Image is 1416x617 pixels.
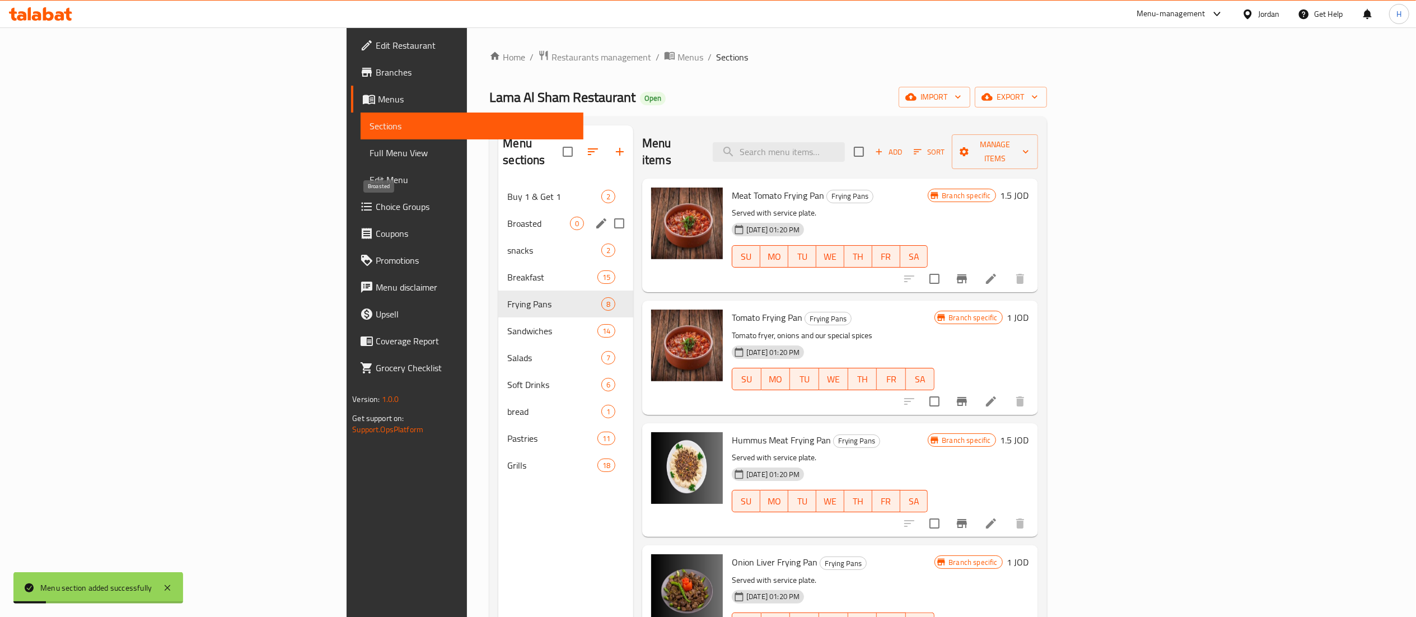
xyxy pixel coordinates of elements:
button: export [975,87,1047,107]
button: SA [906,368,935,390]
span: SU [737,249,756,265]
span: TH [849,493,868,510]
button: SU [732,245,760,268]
span: [DATE] 01:20 PM [742,469,804,480]
div: items [597,459,615,472]
div: Open [640,92,666,105]
button: TH [844,245,872,268]
a: Edit menu item [984,272,998,286]
img: Meat Tomato Frying Pan [651,188,723,259]
button: WE [816,490,844,512]
span: 6 [602,380,615,390]
a: Choice Groups [351,193,583,220]
button: Add section [606,138,633,165]
span: Sections [370,119,574,133]
span: Select to update [923,267,946,291]
a: Edit menu item [984,517,998,530]
span: FR [877,249,896,265]
span: Frying Pans [834,434,880,447]
div: Frying Pans [820,557,867,570]
button: TU [788,245,816,268]
span: 0 [571,218,583,229]
div: Frying Pans [805,312,852,325]
span: Soft Drinks [507,378,601,391]
div: Grills18 [498,452,633,479]
span: Sort [914,146,945,158]
span: TH [853,371,873,387]
button: Branch-specific-item [948,265,975,292]
p: Served with service plate. [732,573,934,587]
span: Meat Tomato Frying Pan [732,187,824,204]
span: Select all sections [556,140,580,163]
span: Manage items [961,138,1029,166]
span: Add [873,146,904,158]
div: items [601,190,615,203]
div: snacks2 [498,237,633,264]
button: delete [1007,510,1034,537]
li: / [656,50,660,64]
span: SU [737,371,757,387]
div: Frying Pans [507,297,601,311]
div: items [601,297,615,311]
span: TU [793,249,812,265]
a: Restaurants management [538,50,651,64]
span: Open [640,94,666,103]
button: SU [732,368,761,390]
span: Salads [507,351,601,364]
span: 1.0.0 [382,392,399,406]
span: Menus [677,50,703,64]
span: Menus [378,92,574,106]
nav: breadcrumb [489,50,1046,64]
span: Branch specific [944,557,1002,568]
h6: 1.5 JOD [1001,432,1029,448]
span: Hummus Meat Frying Pan [732,432,831,448]
button: Manage items [952,134,1038,169]
span: Branches [376,66,574,79]
span: SA [910,371,931,387]
span: Coupons [376,227,574,240]
span: Choice Groups [376,200,574,213]
button: SU [732,490,760,512]
a: Edit Menu [361,166,583,193]
button: FR [872,490,900,512]
a: Edit menu item [984,395,998,408]
div: Menu-management [1137,7,1205,21]
span: Frying Pans [820,557,866,570]
span: Full Menu View [370,146,574,160]
span: TH [849,249,868,265]
li: / [708,50,712,64]
button: TH [844,490,872,512]
a: Menus [664,50,703,64]
a: Support.OpsPlatform [352,422,423,437]
h2: Menu items [642,135,699,169]
span: Sections [716,50,748,64]
a: Sections [361,113,583,139]
span: Breakfast [507,270,597,284]
span: Restaurants management [552,50,651,64]
div: Breakfast15 [498,264,633,291]
div: Pastries [507,432,597,445]
button: WE [819,368,848,390]
div: bread1 [498,398,633,425]
div: Grills [507,459,597,472]
span: MO [765,493,784,510]
button: FR [877,368,906,390]
button: import [899,87,970,107]
a: Grocery Checklist [351,354,583,381]
span: snacks [507,244,601,257]
span: 2 [602,191,615,202]
span: 14 [598,326,615,336]
span: 18 [598,460,615,471]
div: items [601,244,615,257]
span: Coverage Report [376,334,574,348]
button: Branch-specific-item [948,388,975,415]
div: items [601,405,615,418]
span: 8 [602,299,615,310]
span: export [984,90,1038,104]
span: bread [507,405,601,418]
button: delete [1007,388,1034,415]
span: Frying Pans [805,312,851,325]
div: Jordan [1258,8,1280,20]
button: SA [900,245,928,268]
